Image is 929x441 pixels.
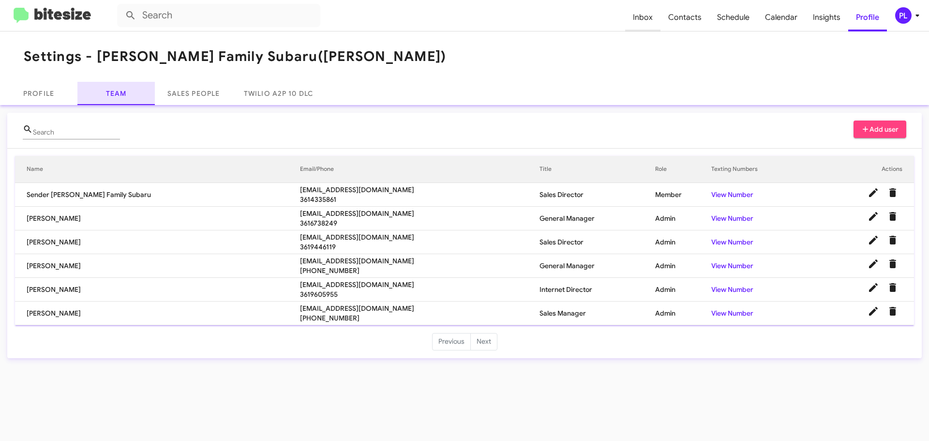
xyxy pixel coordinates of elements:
td: Admin [655,230,711,254]
span: [EMAIL_ADDRESS][DOMAIN_NAME] [300,209,539,218]
a: Twilio A2P 10 DLC [232,82,325,105]
td: [PERSON_NAME] [15,278,300,302]
td: Admin [655,207,711,230]
span: 3619605955 [300,289,539,299]
button: Delete User [883,230,902,250]
div: PL [895,7,912,24]
a: Team [77,82,155,105]
span: [EMAIL_ADDRESS][DOMAIN_NAME] [300,232,539,242]
td: Admin [655,254,711,278]
a: View Number [711,309,753,318]
button: Delete User [883,183,902,202]
a: View Number [711,261,753,270]
span: ([PERSON_NAME]) [318,48,447,65]
a: Schedule [709,3,757,31]
a: Insights [805,3,848,31]
button: PL [887,7,918,24]
button: Delete User [883,254,902,274]
span: 3619446119 [300,242,539,252]
a: Calendar [757,3,805,31]
span: [EMAIL_ADDRESS][DOMAIN_NAME] [300,304,539,313]
span: [EMAIL_ADDRESS][DOMAIN_NAME] [300,280,539,289]
td: Admin [655,278,711,302]
td: Sales Director [539,183,655,207]
td: Member [655,183,711,207]
h1: Settings - [PERSON_NAME] Family Subaru [24,49,446,64]
span: [EMAIL_ADDRESS][DOMAIN_NAME] [300,185,539,195]
button: Delete User [883,207,902,226]
td: [PERSON_NAME] [15,230,300,254]
th: Texting Numbers [711,156,809,183]
span: [PHONE_NUMBER] [300,266,539,275]
span: [EMAIL_ADDRESS][DOMAIN_NAME] [300,256,539,266]
th: Title [539,156,655,183]
td: General Manager [539,254,655,278]
th: Email/Phone [300,156,539,183]
td: Sales Manager [539,302,655,325]
a: View Number [711,214,753,223]
span: [PHONE_NUMBER] [300,313,539,323]
th: Actions [809,156,914,183]
a: View Number [711,190,753,199]
button: Delete User [883,302,902,321]
button: Delete User [883,278,902,297]
a: View Number [711,238,753,246]
td: Admin [655,302,711,325]
span: 3616738249 [300,218,539,228]
td: [PERSON_NAME] [15,207,300,230]
td: General Manager [539,207,655,230]
a: Inbox [625,3,660,31]
a: View Number [711,285,753,294]
td: Sales Director [539,230,655,254]
td: Sender [PERSON_NAME] Family Subaru [15,183,300,207]
th: Name [15,156,300,183]
span: Add user [861,121,899,138]
input: Search [117,4,320,27]
td: [PERSON_NAME] [15,302,300,325]
a: Profile [848,3,887,31]
button: Add user [854,121,907,138]
td: [PERSON_NAME] [15,254,300,278]
td: Internet Director [539,278,655,302]
span: 3614335861 [300,195,539,204]
a: Sales People [155,82,232,105]
a: Contacts [660,3,709,31]
input: Name or Email [33,129,120,137]
th: Role [655,156,711,183]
